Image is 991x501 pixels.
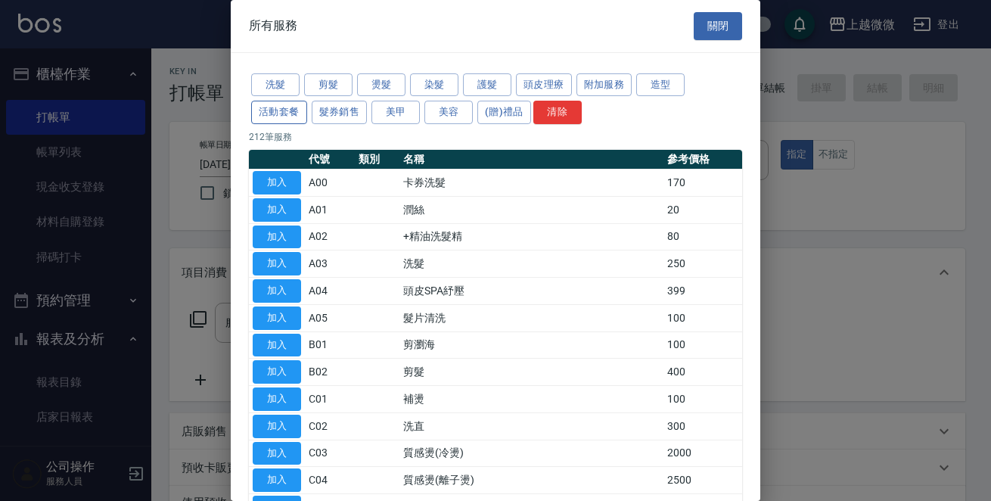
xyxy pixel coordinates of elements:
td: A01 [305,196,355,223]
th: 類別 [355,150,400,170]
th: 參考價格 [663,150,742,170]
td: +精油洗髮精 [399,223,663,250]
button: 清除 [533,101,582,124]
button: 美容 [424,101,473,124]
td: 100 [663,386,742,413]
button: 剪髮 [304,73,353,97]
td: C02 [305,412,355,440]
button: 頭皮理療 [516,73,572,97]
button: (贈)禮品 [477,101,531,124]
td: C03 [305,440,355,467]
button: 關閉 [694,12,742,40]
td: C01 [305,386,355,413]
span: 所有服務 [249,18,297,33]
button: 美甲 [371,101,420,124]
button: 加入 [253,226,301,249]
button: 加入 [253,387,301,411]
td: A02 [305,223,355,250]
td: A05 [305,304,355,331]
td: 100 [663,331,742,359]
button: 洗髮 [251,73,300,97]
td: 洗直 [399,412,663,440]
p: 212 筆服務 [249,130,742,144]
td: 補燙 [399,386,663,413]
button: 加入 [253,468,301,492]
button: 染髮 [410,73,458,97]
td: 100 [663,304,742,331]
button: 加入 [253,360,301,384]
td: 2000 [663,440,742,467]
td: 潤絲 [399,196,663,223]
td: 170 [663,170,742,197]
td: 250 [663,250,742,278]
td: A00 [305,170,355,197]
td: 2500 [663,467,742,494]
button: 造型 [636,73,685,97]
td: 卡券洗髮 [399,170,663,197]
td: 頭皮SPA紓壓 [399,278,663,305]
td: 質感燙(冷燙) [399,440,663,467]
td: 300 [663,412,742,440]
td: A04 [305,278,355,305]
button: 加入 [253,334,301,357]
button: 加入 [253,442,301,465]
td: 髮片清洗 [399,304,663,331]
td: B02 [305,359,355,386]
td: 剪髮 [399,359,663,386]
button: 加入 [253,198,301,222]
th: 名稱 [399,150,663,170]
button: 加入 [253,252,301,275]
button: 加入 [253,279,301,303]
td: 80 [663,223,742,250]
td: 質感燙(離子燙) [399,467,663,494]
button: 加入 [253,307,301,330]
td: A03 [305,250,355,278]
td: C04 [305,467,355,494]
button: 附加服務 [576,73,632,97]
td: 20 [663,196,742,223]
button: 加入 [253,171,301,194]
td: 399 [663,278,742,305]
td: 剪瀏海 [399,331,663,359]
button: 護髮 [463,73,511,97]
button: 髮券銷售 [312,101,368,124]
td: 洗髮 [399,250,663,278]
button: 活動套餐 [251,101,307,124]
td: B01 [305,331,355,359]
th: 代號 [305,150,355,170]
button: 燙髮 [357,73,405,97]
td: 400 [663,359,742,386]
button: 加入 [253,415,301,438]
